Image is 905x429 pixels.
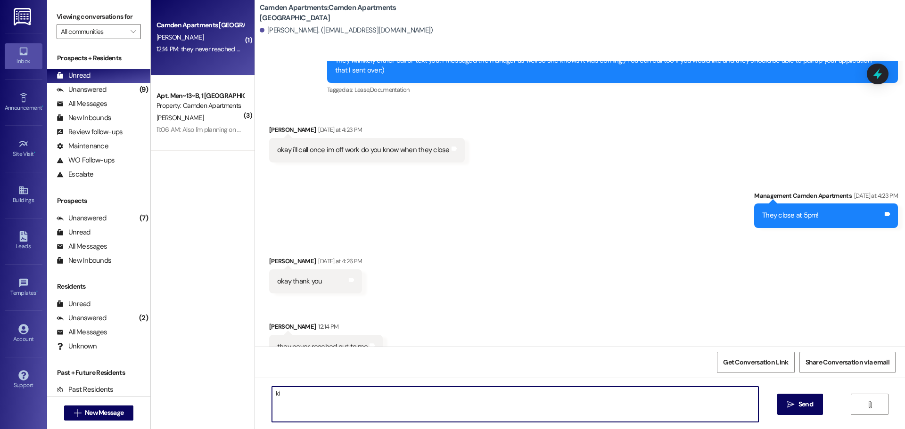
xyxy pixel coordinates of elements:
[269,256,362,269] div: [PERSON_NAME]
[57,113,111,123] div: New Inbounds
[723,357,788,367] span: Get Conversation Link
[57,155,115,165] div: WO Follow-ups
[57,299,90,309] div: Unread
[5,228,42,254] a: Leads
[370,86,410,94] span: Documentation
[137,311,150,325] div: (2)
[156,113,204,122] span: [PERSON_NAME]
[269,322,383,335] div: [PERSON_NAME]
[47,196,150,206] div: Prospects
[269,125,465,138] div: [PERSON_NAME]
[852,191,898,201] div: [DATE] at 4:23 PM
[57,385,114,395] div: Past Residents
[74,409,81,417] i: 
[57,170,93,179] div: Escalate
[799,352,896,373] button: Share Conversation via email
[57,85,107,95] div: Unanswered
[787,401,794,408] i: 
[806,357,889,367] span: Share Conversation via email
[47,53,150,63] div: Prospects + Residents
[5,43,42,69] a: Inbox
[327,83,898,97] div: Tagged as:
[57,256,111,266] div: New Inbounds
[34,149,35,156] span: •
[272,387,758,422] textarea: ki
[5,367,42,393] a: Support
[61,24,126,39] input: All communities
[156,45,263,53] div: 12:14 PM: they never reached out to me
[754,191,898,204] div: Management Camden Apartments
[57,141,108,151] div: Maintenance
[335,56,883,76] div: They will likely either call or text you! I messaged the manager as well so she knows it was comi...
[5,275,42,300] a: Templates •
[5,136,42,162] a: Site Visit •
[131,28,136,35] i: 
[260,3,448,23] b: Camden Apartments: Camden Apartments [GEOGRAPHIC_DATA]
[156,91,244,101] div: Apt. Men~13~B, 1 [GEOGRAPHIC_DATA] - Men
[42,103,43,110] span: •
[260,25,433,35] div: [PERSON_NAME]. ([EMAIL_ADDRESS][DOMAIN_NAME])
[137,211,150,226] div: (7)
[777,394,823,415] button: Send
[64,405,134,421] button: New Message
[156,125,491,134] div: 11:06 AM: Also I'm planning on getting here [DATE] so two days earlier than expected can I pay an...
[316,256,362,266] div: [DATE] at 4:26 PM
[85,408,123,418] span: New Message
[277,145,450,155] div: okay i'll call once im off work do you know when they close
[57,71,90,81] div: Unread
[47,368,150,378] div: Past + Future Residents
[798,399,813,409] span: Send
[5,182,42,208] a: Buildings
[57,9,141,24] label: Viewing conversations for
[717,352,794,373] button: Get Conversation Link
[14,8,33,25] img: ResiDesk Logo
[762,210,819,220] div: They close at 5pm!
[866,401,873,408] i: 
[5,321,42,347] a: Account
[57,341,97,351] div: Unknown
[277,342,368,352] div: they never reached out to me
[57,327,107,337] div: All Messages
[57,227,90,237] div: Unread
[57,99,107,109] div: All Messages
[57,213,107,223] div: Unanswered
[316,322,338,332] div: 12:14 PM
[137,82,150,97] div: (9)
[316,125,362,135] div: [DATE] at 4:23 PM
[36,288,38,295] span: •
[277,276,322,286] div: okay thank you
[57,313,107,323] div: Unanswered
[57,242,107,251] div: All Messages
[156,101,244,111] div: Property: Camden Apartments
[354,86,370,94] span: Lease ,
[47,282,150,291] div: Residents
[156,20,244,30] div: Camden Apartments [GEOGRAPHIC_DATA]
[57,127,123,137] div: Review follow-ups
[156,33,204,41] span: [PERSON_NAME]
